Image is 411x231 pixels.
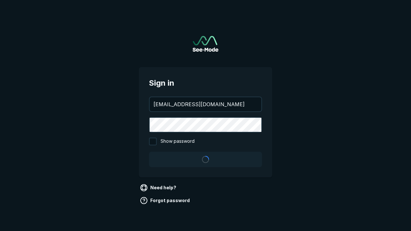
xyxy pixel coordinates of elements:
a: Forgot password [139,195,192,206]
a: Need help? [139,183,179,193]
input: your@email.com [150,97,261,111]
a: Go to sign in [193,36,218,52]
img: See-Mode Logo [193,36,218,52]
span: Sign in [149,77,262,89]
span: Show password [161,138,195,145]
